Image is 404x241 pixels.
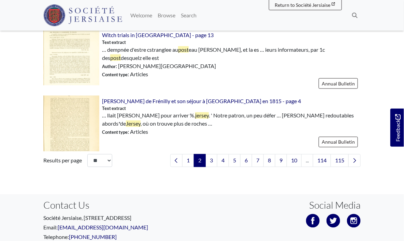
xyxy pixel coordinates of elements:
[194,154,206,167] span: Goto page 2
[110,54,121,61] span: post
[331,154,349,167] a: Goto page 115
[126,120,141,127] span: Jersey
[263,154,275,167] a: Goto page 8
[319,78,358,89] a: Annual Bulletin
[170,154,183,167] a: Previous page
[102,105,126,112] span: Text extract
[168,154,361,167] nav: pagination
[313,154,331,167] a: Goto page 114
[43,4,122,26] img: Société Jersiaise
[43,3,122,28] a: Société Jersiaise logo
[58,224,148,231] a: [EMAIL_ADDRESS][DOMAIN_NAME]
[102,128,148,136] span: : Articles
[195,112,209,119] span: jersey
[102,70,148,78] span: : Articles
[102,130,128,135] span: Content type
[390,109,404,147] a: Would you like to provide feedback?
[43,214,197,222] p: Société Jersiaise, [STREET_ADDRESS]
[217,154,229,167] a: Goto page 4
[43,224,197,232] p: Email:
[102,39,126,46] span: Text extract
[43,30,99,85] img: Witch trials in Jersey - page 13
[348,154,361,167] a: Next page
[69,234,117,240] a: [PHONE_NUMBER]
[394,114,402,142] span: Feedback
[178,46,189,53] span: post
[102,98,301,104] a: [PERSON_NAME] de Frénilly et son séjour à [GEOGRAPHIC_DATA] en 1815 - page 4
[102,72,128,77] span: Content type
[102,32,214,38] a: Witch trials in [GEOGRAPHIC_DATA] - page 13
[205,154,217,167] a: Goto page 3
[102,46,361,62] span: … dempnée d'estre cstranglee au eau [PERSON_NAME], et la es … ieurs informateurs, par 1c des desq...
[275,2,330,8] span: Return to Société Jersiaise
[229,154,241,167] a: Goto page 5
[43,96,99,151] img: Le Baron de Frénilly et son séjour à Jersey en 1815 - page 4
[275,154,287,167] a: Goto page 9
[252,154,264,167] a: Goto page 7
[102,62,216,70] span: : [PERSON_NAME][GEOGRAPHIC_DATA]
[319,137,358,147] a: Annual Bulletin
[240,154,252,167] a: Goto page 6
[182,154,194,167] a: Goto page 1
[128,9,155,22] a: Welcome
[43,200,197,211] h3: Contact Us
[155,9,178,22] a: Browse
[43,157,82,165] label: Results per page
[309,200,361,211] h3: Social Media
[102,64,116,69] span: Author
[178,9,200,22] a: Search
[102,112,361,128] span: … llait [PERSON_NAME] pour arriver %. . ' Notre patron, un peu défer … [PERSON_NAME] redoutables ...
[287,154,302,167] a: Goto page 10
